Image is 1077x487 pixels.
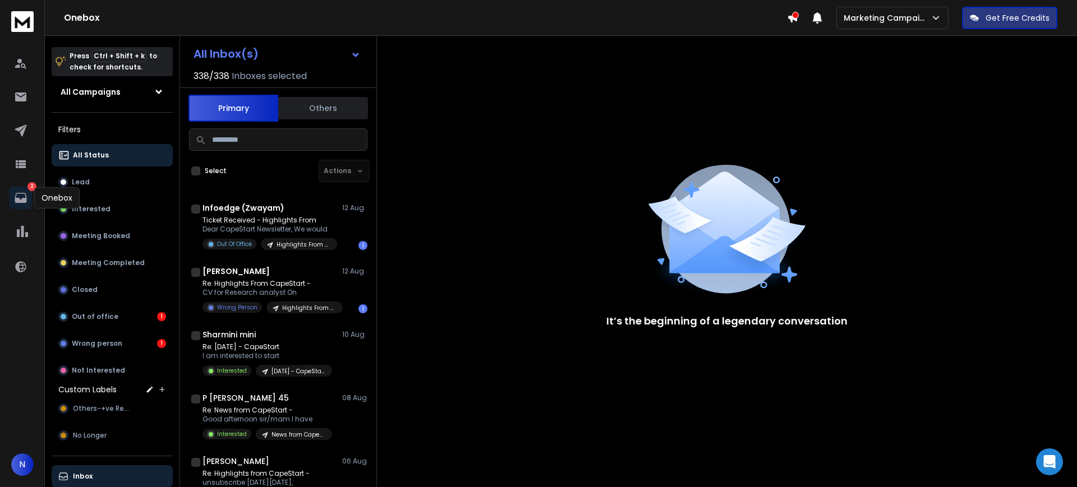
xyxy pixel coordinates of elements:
p: Re: News from CapeStart - [202,406,332,415]
p: Interested [217,430,247,438]
p: CV for Research analyst On [202,288,337,297]
button: Wrong person1 [52,332,173,355]
p: Ticket Received - Highlights From [202,216,337,225]
p: I am interested to start [202,351,332,360]
label: Select [205,166,227,175]
h1: P [PERSON_NAME] 45 [202,392,289,403]
p: Highlights From CapeStart - [DATE] [277,240,330,249]
p: Good afternoon sir/mam I have [202,415,332,424]
p: Re: [DATE] - CapeStart [202,342,332,351]
h3: Filters [52,122,173,137]
p: Dear CapeStart Newsletter, We would [202,225,337,234]
p: 10 Aug [342,330,367,339]
div: 1 [157,312,166,321]
p: News from CapeStart - [DATE] [271,430,325,439]
button: Meeting Booked [52,225,173,247]
div: 1 [157,339,166,348]
p: Re: Highlights from CapeStart - [202,469,337,478]
p: Interested [72,205,111,214]
span: No Longer [73,431,107,440]
a: 2 [10,187,32,209]
p: Marketing Campaign [844,12,931,24]
p: Interested [217,367,247,375]
h1: Sharmini mini [202,329,256,340]
p: Meeting Completed [72,258,145,267]
p: unsubscribe [DATE][DATE], [202,478,337,487]
p: Get Free Credits [986,12,1050,24]
p: Out Of Office [217,240,252,248]
div: 1 [358,304,367,313]
button: All Inbox(s) [185,43,370,65]
img: logo [11,11,34,32]
p: Closed [72,285,98,294]
button: No Longer [52,424,173,447]
h3: Inboxes selected [232,69,307,83]
button: Others-+ve Resp [52,397,173,420]
p: Out of office [72,312,118,321]
div: 1 [358,241,367,250]
p: Not Interested [72,366,125,375]
button: Others [278,96,368,120]
button: All Status [52,144,173,166]
button: Get Free Credits [962,7,1057,29]
h1: Onebox [64,11,787,25]
span: Others-+ve Resp [73,404,132,413]
p: All Status [73,151,109,160]
p: 06 Aug [342,457,367,466]
h1: [PERSON_NAME] [202,266,270,277]
p: 12 Aug [342,203,367,212]
button: Primary [188,95,278,122]
h1: All Inbox(s) [194,48,259,59]
p: 08 Aug [342,393,367,402]
p: Highlights From CapeStart - [DATE] [282,304,336,312]
button: Lead [52,171,173,193]
p: Re: Highlights From CapeStart - [202,279,337,288]
p: Press to check for shortcuts. [70,50,157,73]
span: Ctrl + Shift + k [92,49,146,62]
span: 338 / 338 [194,69,229,83]
p: 12 Aug [342,267,367,276]
div: Onebox [34,187,80,208]
p: Lead [72,178,90,187]
div: Open Intercom Messenger [1036,448,1063,475]
button: Interested [52,198,173,220]
p: 2 [27,182,36,191]
p: [DATE] - CapeStart News [271,367,325,375]
p: Wrong person [72,339,122,348]
button: Closed [52,279,173,301]
button: N [11,453,34,476]
h1: [PERSON_NAME] [202,456,269,467]
p: Wrong Person [217,303,257,312]
p: It’s the beginning of a legendary conversation [606,313,848,329]
button: Meeting Completed [52,252,173,274]
h1: Infoedge (Zwayam) [202,202,284,214]
p: Inbox [73,472,93,481]
button: Not Interested [52,359,173,382]
h3: Custom Labels [58,384,117,395]
p: Meeting Booked [72,231,130,240]
h1: All Campaigns [61,86,121,98]
button: All Campaigns [52,81,173,103]
button: Out of office1 [52,305,173,328]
